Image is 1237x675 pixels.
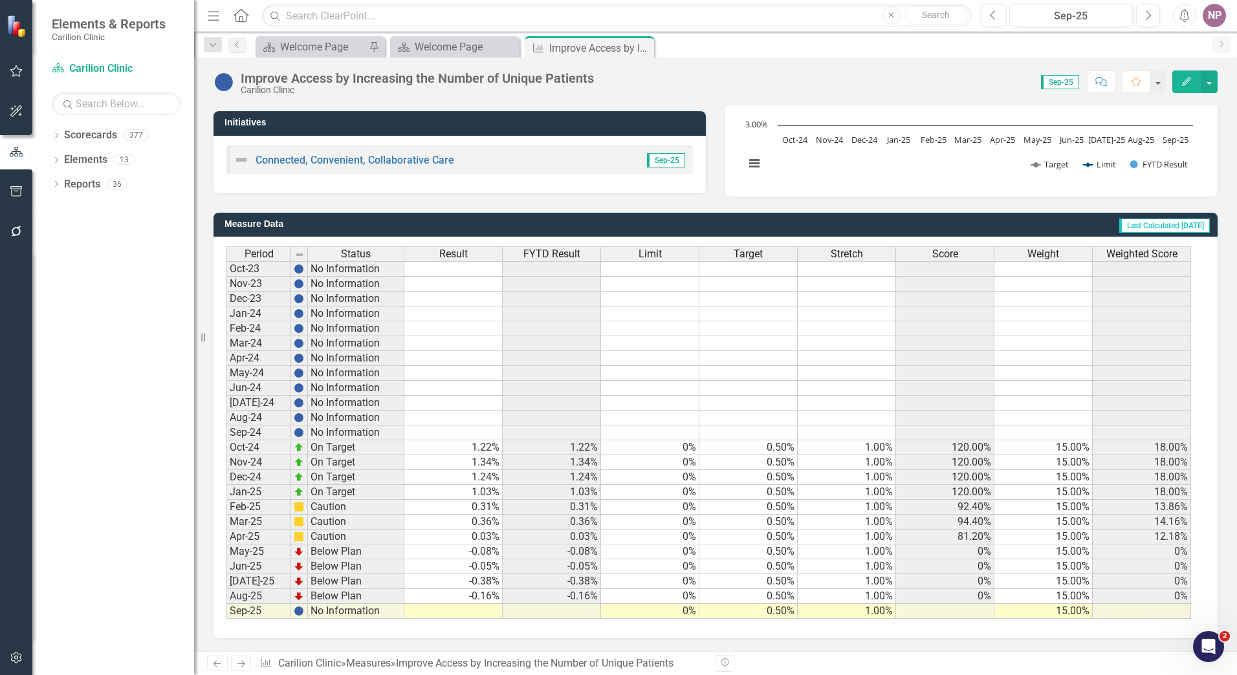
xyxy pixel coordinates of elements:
td: -0.16% [503,589,601,604]
td: 15.00% [994,544,1093,559]
td: Below Plan [308,574,404,589]
td: 0.31% [404,500,503,515]
a: Welcome Page [393,39,516,55]
td: 0% [1093,589,1191,604]
text: May-25 [1024,134,1051,145]
div: Improve Access by Increasing the Number of Unique Patients [549,40,651,56]
td: 18.00% [1093,440,1191,455]
td: 0.50% [699,470,798,485]
td: No Information [308,411,404,425]
img: Not Defined [234,152,249,167]
img: BgCOk07PiH71IgAAAABJRU5ErkJggg== [294,606,304,616]
img: BgCOk07PiH71IgAAAABJRU5ErkJggg== [294,427,304,438]
img: BgCOk07PiH71IgAAAABJRU5ErkJggg== [294,323,304,334]
td: 15.00% [994,470,1093,485]
text: Apr-25 [990,134,1015,145]
td: On Target [308,440,404,455]
td: 0% [896,544,994,559]
h3: Initiatives [224,118,699,127]
td: 1.03% [503,485,601,500]
td: 15.00% [994,440,1093,455]
td: 1.00% [798,604,896,619]
td: 120.00% [896,440,994,455]
img: BgCOk07PiH71IgAAAABJRU5ErkJggg== [294,308,304,319]
td: Nov-23 [226,277,291,292]
img: BgCOk07PiH71IgAAAABJRU5ErkJggg== [294,368,304,378]
text: Jan-25 [886,134,910,145]
td: 0.36% [503,515,601,530]
button: Sep-25 [1009,4,1133,27]
td: 0.50% [699,574,798,589]
a: Elements [64,153,107,167]
td: 0.03% [503,530,601,544]
span: Weighted Score [1106,248,1177,260]
div: 13 [114,155,135,166]
img: BgCOk07PiH71IgAAAABJRU5ErkJggg== [294,383,304,393]
td: No Information [308,306,404,321]
td: 0.50% [699,589,798,604]
h3: Measure Data [224,219,610,229]
td: Jan-25 [226,485,291,500]
td: Jan-24 [226,306,291,321]
td: 18.00% [1093,455,1191,470]
text: [DATE]-25 [1088,134,1125,145]
td: 0.50% [699,530,798,544]
td: 13.86% [1093,500,1191,515]
td: Below Plan [308,559,404,574]
td: Apr-25 [226,530,291,544]
div: Sep-25 [1014,8,1128,24]
text: Sep-25 [1163,134,1188,145]
div: 377 [124,130,149,141]
td: 15.00% [994,455,1093,470]
td: 120.00% [896,455,994,470]
span: Sep-25 [647,153,685,167]
td: 92.40% [896,500,994,515]
td: 0% [896,574,994,589]
img: zOikAAAAAElFTkSuQmCC [294,487,304,497]
td: 1.00% [798,500,896,515]
td: 1.00% [798,515,896,530]
td: No Information [308,425,404,440]
span: Search [922,10,950,20]
img: zOikAAAAAElFTkSuQmCC [294,457,304,467]
td: 0% [1093,574,1191,589]
td: 0% [1093,544,1191,559]
td: Feb-24 [226,321,291,336]
td: Caution [308,500,404,515]
td: Dec-24 [226,470,291,485]
input: Search Below... [52,92,181,115]
img: zOikAAAAAElFTkSuQmCC [294,472,304,482]
td: 1.22% [404,440,503,455]
td: 0% [601,589,699,604]
text: Aug-25 [1128,134,1154,145]
td: Sep-24 [226,425,291,440]
img: 8DAGhfEEPCf229AAAAAElFTkSuQmCC [294,250,305,260]
a: Welcome Page [259,39,366,55]
td: 0.50% [699,604,798,619]
td: 0% [601,544,699,559]
td: Caution [308,515,404,530]
div: Carilion Clinic [241,85,594,95]
td: 1.00% [798,559,896,574]
td: -0.38% [503,574,601,589]
td: 15.00% [994,574,1093,589]
img: No Information [213,72,234,92]
td: 12.18% [1093,530,1191,544]
img: BgCOk07PiH71IgAAAABJRU5ErkJggg== [294,338,304,348]
td: No Information [308,261,404,277]
td: 0% [601,440,699,455]
td: [DATE]-24 [226,396,291,411]
td: Jun-25 [226,559,291,574]
td: 18.00% [1093,485,1191,500]
td: 0% [601,515,699,530]
td: 1.00% [798,544,896,559]
span: 2 [1220,631,1230,641]
img: BgCOk07PiH71IgAAAABJRU5ErkJggg== [294,264,304,274]
td: 0.36% [404,515,503,530]
td: No Information [308,366,404,381]
td: 0.50% [699,559,798,574]
td: 0% [1093,559,1191,574]
span: Elements & Reports [52,16,166,32]
td: -0.08% [503,544,601,559]
td: 1.03% [404,485,503,500]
